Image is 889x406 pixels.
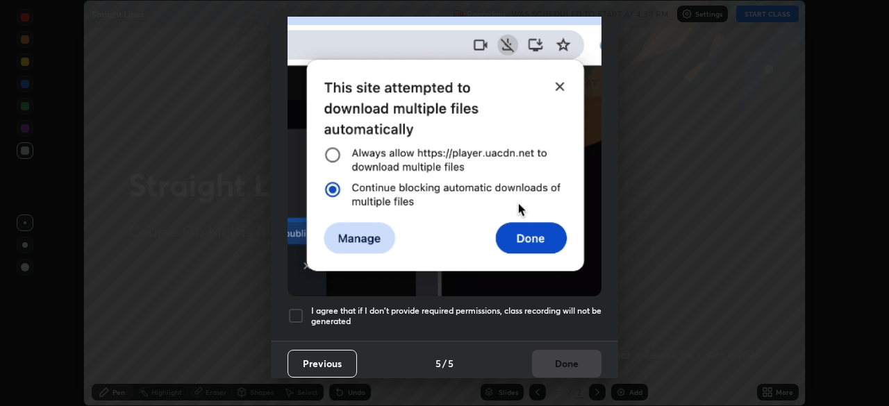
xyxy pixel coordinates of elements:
[442,356,447,371] h4: /
[311,305,601,327] h5: I agree that if I don't provide required permissions, class recording will not be generated
[435,356,441,371] h4: 5
[448,356,454,371] h4: 5
[288,350,357,378] button: Previous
